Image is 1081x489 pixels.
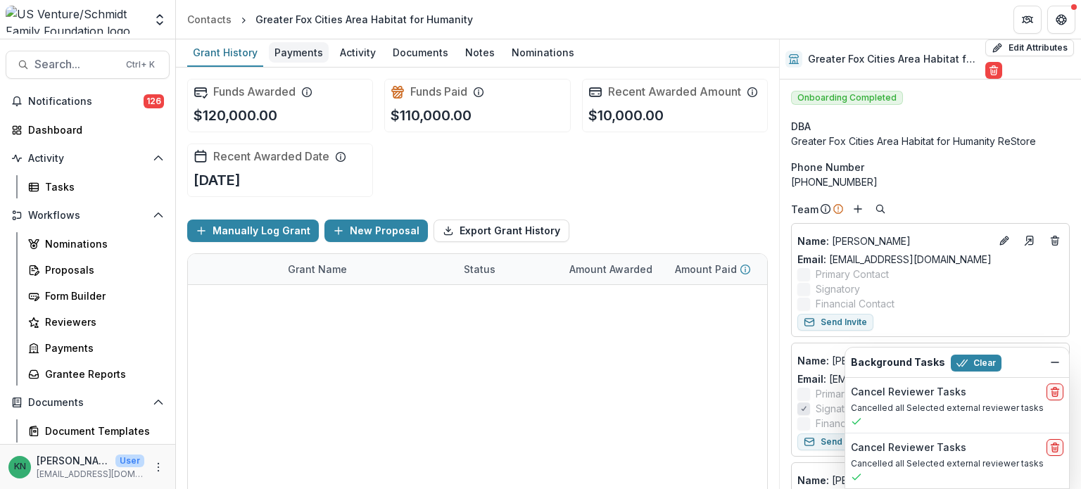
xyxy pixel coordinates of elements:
[455,254,561,284] div: Status
[816,401,860,416] span: Signatory
[666,254,772,284] div: Amount Paid
[144,94,164,108] span: 126
[28,96,144,108] span: Notifications
[194,170,241,191] p: [DATE]
[115,455,144,467] p: User
[279,262,355,277] div: Grant Name
[6,6,144,34] img: US Venture/Schmidt Family Foundation logo
[23,258,170,281] a: Proposals
[213,85,296,99] h2: Funds Awarded
[45,236,158,251] div: Nominations
[797,235,829,247] span: Name :
[45,315,158,329] div: Reviewers
[182,9,479,30] nav: breadcrumb
[150,459,167,476] button: More
[791,202,818,217] p: Team
[45,424,158,438] div: Document Templates
[797,355,829,367] span: Name :
[150,6,170,34] button: Open entity switcher
[561,262,661,277] div: Amount Awarded
[1018,229,1041,252] a: Go to contact
[255,12,473,27] div: Greater Fox Cities Area Habitat for Humanity
[1047,439,1063,456] button: delete
[849,201,866,217] button: Add
[851,442,966,454] h2: Cancel Reviewer Tasks
[816,296,894,311] span: Financial Contact
[187,220,319,242] button: Manually Log Grant
[460,39,500,67] a: Notes
[23,310,170,334] a: Reviewers
[791,91,903,105] span: Onboarding Completed
[791,134,1070,148] div: Greater Fox Cities Area Habitat for Humanity ReStore
[23,175,170,198] a: Tasks
[410,85,467,99] h2: Funds Paid
[279,254,455,284] div: Grant Name
[23,336,170,360] a: Payments
[996,232,1013,249] button: Edit
[387,42,454,63] div: Documents
[872,201,889,217] button: Search
[1047,232,1063,249] button: Deletes
[797,252,992,267] a: Email: [EMAIL_ADDRESS][DOMAIN_NAME]
[123,57,158,72] div: Ctrl + K
[797,371,992,386] a: Email: [EMAIL_ADDRESS][DOMAIN_NAME]
[334,42,381,63] div: Activity
[851,402,1063,414] p: Cancelled all Selected external reviewer tasks
[851,457,1063,470] p: Cancelled all Selected external reviewer tasks
[506,39,580,67] a: Nominations
[851,357,945,369] h2: Background Tasks
[28,153,147,165] span: Activity
[269,39,329,67] a: Payments
[506,42,580,63] div: Nominations
[460,42,500,63] div: Notes
[6,118,170,141] a: Dashboard
[797,253,826,265] span: Email:
[14,462,26,471] div: Katrina Nelson
[797,234,990,248] p: [PERSON_NAME]
[269,42,329,63] div: Payments
[816,267,889,281] span: Primary Contact
[561,254,666,284] div: Amount Awarded
[675,262,737,277] p: Amount Paid
[455,262,504,277] div: Status
[28,210,147,222] span: Workflows
[816,281,860,296] span: Signatory
[851,386,966,398] h2: Cancel Reviewer Tasks
[45,262,158,277] div: Proposals
[324,220,428,242] button: New Proposal
[985,62,1002,79] button: Delete
[434,220,569,242] button: Export Grant History
[797,473,990,488] p: [PERSON_NAME] Hah
[34,58,118,71] span: Search...
[791,119,811,134] span: DBA
[45,179,158,194] div: Tasks
[791,160,864,174] span: Phone Number
[6,51,170,79] button: Search...
[334,39,381,67] a: Activity
[608,85,741,99] h2: Recent Awarded Amount
[797,353,990,368] p: [PERSON_NAME]
[6,147,170,170] button: Open Activity
[816,386,889,401] span: Primary Contact
[6,90,170,113] button: Notifications126
[23,362,170,386] a: Grantee Reports
[797,314,873,331] button: Send Invite
[45,288,158,303] div: Form Builder
[28,397,147,409] span: Documents
[951,355,1001,371] button: Clear
[1047,354,1063,371] button: Dismiss
[387,39,454,67] a: Documents
[816,416,894,431] span: Financial Contact
[187,42,263,63] div: Grant History
[23,419,170,443] a: Document Templates
[797,473,990,488] a: Name: [PERSON_NAME] Hah
[23,284,170,307] a: Form Builder
[45,341,158,355] div: Payments
[797,373,826,385] span: Email:
[985,39,1074,56] button: Edit Attributes
[28,122,158,137] div: Dashboard
[182,9,237,30] a: Contacts
[797,353,990,368] a: Name: [PERSON_NAME]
